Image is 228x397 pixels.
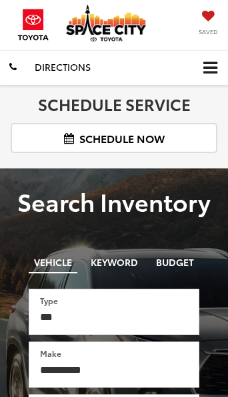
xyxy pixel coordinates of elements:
span: Budget [156,257,194,267]
img: Space City Toyota [66,5,153,41]
button: Click to show site navigation [193,51,228,85]
span: Saved [199,27,218,36]
a: Directions [25,50,100,84]
a: My Saved Vehicles [199,11,218,36]
h2: Schedule Service [11,95,217,112]
img: Toyota [10,5,57,45]
a: Schedule Now [11,123,217,153]
span: Vehicle [34,257,72,267]
h3: Search Inventory [10,188,218,215]
span: Keyword [91,257,138,267]
label: Type [40,295,58,306]
label: Make [40,348,61,359]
